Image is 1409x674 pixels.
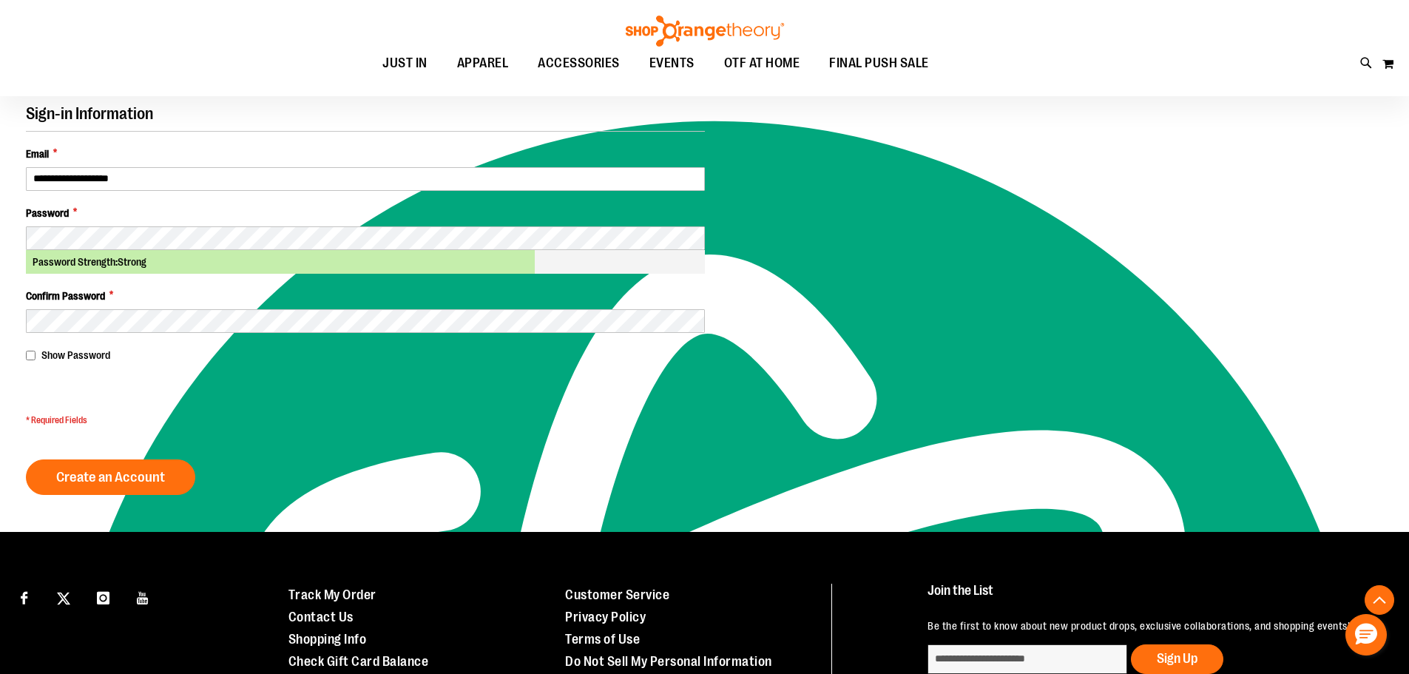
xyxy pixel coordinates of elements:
span: FINAL PUSH SALE [829,47,929,80]
a: Visit our Instagram page [90,584,116,610]
span: JUST IN [382,47,428,80]
a: OTF AT HOME [709,47,815,81]
button: Back To Top [1365,585,1394,615]
a: Track My Order [288,587,376,602]
a: APPAREL [442,47,524,81]
span: * Required Fields [26,414,705,427]
a: Privacy Policy [565,610,646,624]
img: Twitter [57,592,70,605]
input: enter email [927,644,1127,674]
a: Visit our Facebook page [11,584,37,610]
div: Password Strength: [26,250,705,274]
a: Contact Us [288,610,354,624]
a: JUST IN [368,47,442,81]
span: APPAREL [457,47,509,80]
a: Terms of Use [565,632,640,647]
button: Create an Account [26,459,195,495]
a: Visit our Youtube page [130,584,156,610]
a: Do Not Sell My Personal Information [565,654,772,669]
h4: Join the List [927,584,1375,611]
span: Sign-in Information [26,104,153,123]
span: Email [26,146,49,161]
span: Password [26,206,69,220]
a: Check Gift Card Balance [288,654,429,669]
a: Visit our X page [51,584,77,610]
span: Confirm Password [26,289,105,303]
p: Be the first to know about new product drops, exclusive collaborations, and shopping events! [927,619,1375,633]
span: Create an Account [56,469,165,485]
span: Sign Up [1157,651,1197,666]
img: Shop Orangetheory [624,16,786,47]
span: Strong [118,256,146,268]
span: OTF AT HOME [724,47,800,80]
button: Hello, have a question? Let’s chat. [1345,614,1387,656]
a: Customer Service [565,587,669,602]
a: FINAL PUSH SALE [814,47,944,81]
a: Shopping Info [288,632,367,647]
span: ACCESSORIES [538,47,620,80]
span: EVENTS [649,47,695,80]
a: EVENTS [635,47,709,81]
button: Sign Up [1131,644,1223,674]
span: Show Password [41,349,110,361]
a: ACCESSORIES [523,47,635,81]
